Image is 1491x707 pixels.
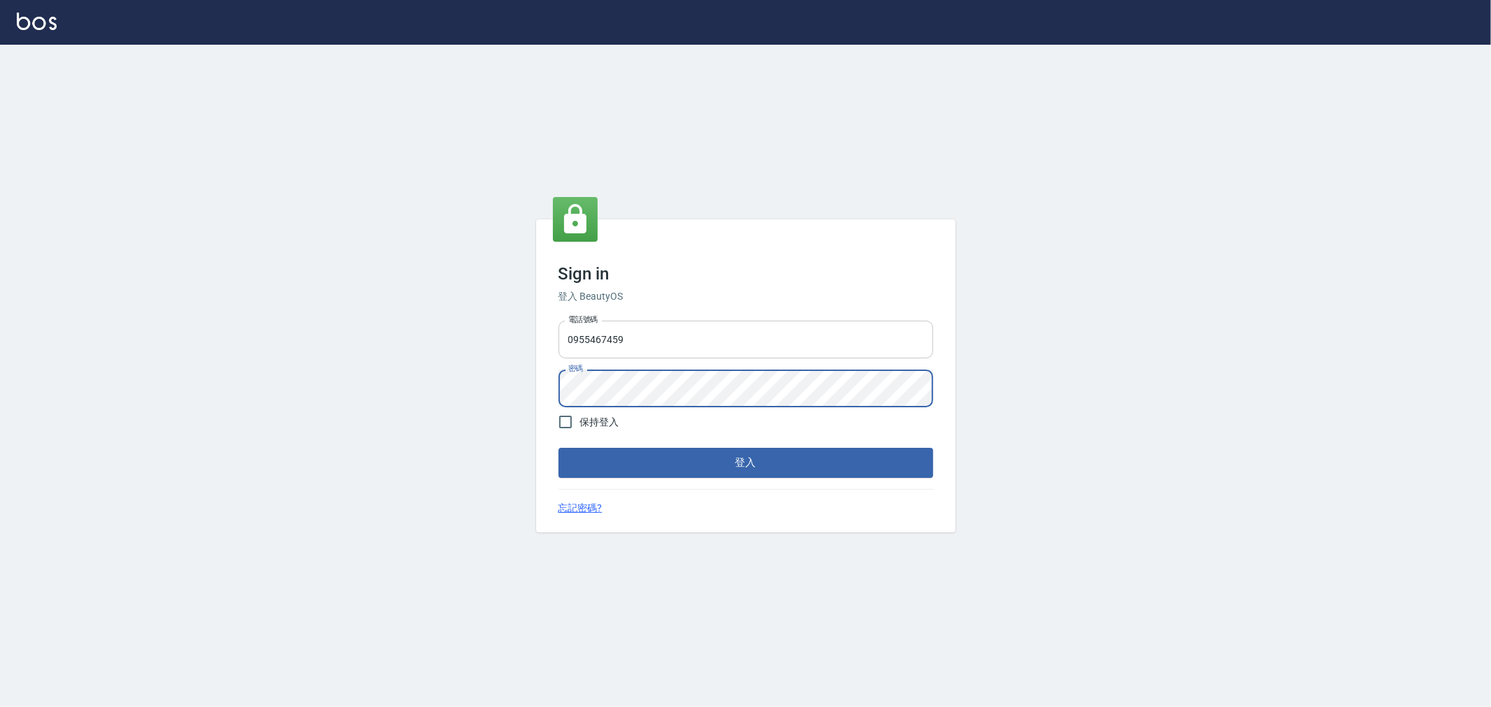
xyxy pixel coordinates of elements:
[580,415,619,430] span: 保持登入
[568,363,583,374] label: 密碼
[559,289,933,304] h6: 登入 BeautyOS
[559,264,933,284] h3: Sign in
[559,501,603,516] a: 忘記密碼?
[568,314,598,325] label: 電話號碼
[559,448,933,477] button: 登入
[17,13,57,30] img: Logo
